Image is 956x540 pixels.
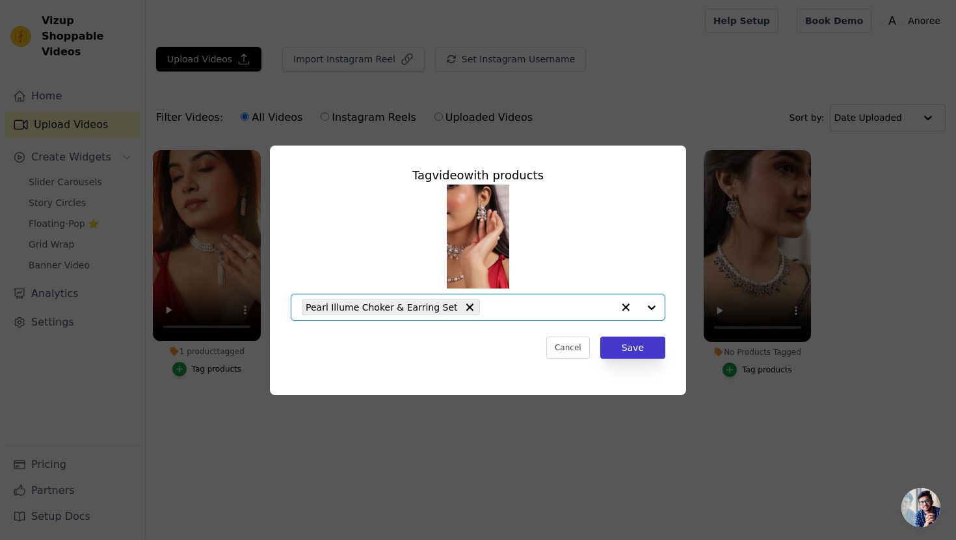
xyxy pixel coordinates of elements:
span: Pearl Illume Choker & Earring Set [306,300,458,315]
img: vizup-images-0c85.png [447,185,509,289]
div: Open chat [901,488,940,527]
button: Save [600,337,665,359]
button: Cancel [546,337,590,359]
div: Tag video with products [291,166,665,185]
